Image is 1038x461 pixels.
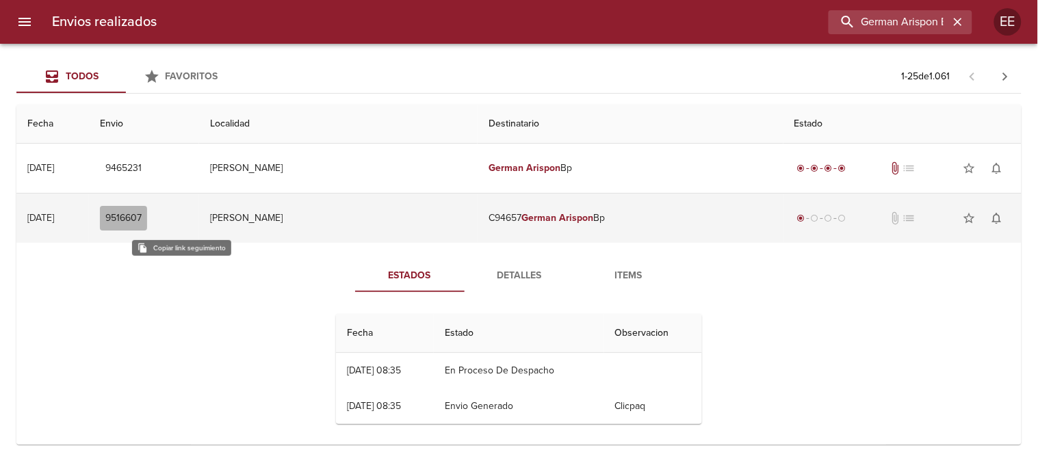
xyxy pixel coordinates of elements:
span: star_border [963,161,976,175]
td: Clicpaq [604,388,702,424]
button: 9465231 [100,156,147,181]
span: radio_button_unchecked [825,214,833,222]
td: Bp [478,144,783,193]
span: Pagina siguiente [989,60,1022,93]
th: Fecha [16,105,89,144]
span: No tiene pedido asociado [903,211,916,225]
td: [PERSON_NAME] [199,194,478,243]
div: [DATE] 08:35 [347,400,401,412]
span: Todos [66,70,99,82]
div: Tabs detalle de guia [355,259,684,292]
div: Entregado [794,161,849,175]
div: [DATE] 08:35 [347,365,401,376]
span: Detalles [473,267,566,285]
div: [DATE] [27,212,54,224]
span: radio_button_checked [825,164,833,172]
td: C94657 Bp [478,194,783,243]
span: Pagina anterior [956,69,989,83]
button: Agregar a favoritos [956,155,983,182]
span: notifications_none [990,211,1004,225]
div: [DATE] [27,162,54,174]
th: Destinatario [478,105,783,144]
td: En Proceso De Despacho [434,353,604,388]
button: 9516607 [100,206,147,231]
em: German [521,212,556,224]
h6: Envios realizados [52,11,157,33]
em: German [489,162,523,174]
span: Favoritos [166,70,218,82]
table: Tabla de seguimiento [336,314,702,424]
div: Generado [794,211,849,225]
span: notifications_none [990,161,1004,175]
span: Items [582,267,675,285]
th: Observacion [604,314,702,353]
span: radio_button_unchecked [838,214,846,222]
span: radio_button_checked [797,164,805,172]
span: 9465231 [105,160,142,177]
span: No tiene pedido asociado [903,161,916,175]
td: [PERSON_NAME] [199,144,478,193]
th: Estado [783,105,1022,144]
td: Envio Generado [434,388,604,424]
button: menu [8,5,41,38]
span: radio_button_unchecked [811,214,819,222]
span: Estados [363,267,456,285]
span: Tiene documentos adjuntos [889,161,903,175]
button: Activar notificaciones [983,155,1011,182]
span: radio_button_checked [811,164,819,172]
span: 9516607 [105,210,142,227]
div: Tabs Envios [16,60,235,93]
button: Agregar a favoritos [956,205,983,232]
th: Estado [434,314,604,353]
span: No tiene documentos adjuntos [889,211,903,225]
div: EE [994,8,1022,36]
span: radio_button_checked [797,214,805,222]
th: Envio [89,105,198,144]
th: Fecha [336,314,434,353]
button: Activar notificaciones [983,205,1011,232]
span: star_border [963,211,976,225]
em: Arispon [559,212,593,224]
th: Localidad [199,105,478,144]
p: 1 - 25 de 1.061 [902,70,950,83]
input: buscar [829,10,949,34]
span: radio_button_checked [838,164,846,172]
em: Arispon [526,162,560,174]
